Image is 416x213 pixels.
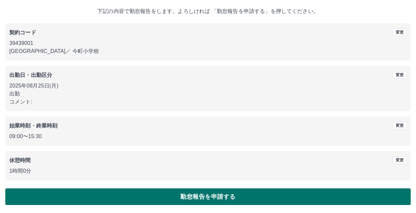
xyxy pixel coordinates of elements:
p: 39439001 [9,39,407,47]
b: 契約コード [9,30,36,35]
p: 出勤 [9,90,407,98]
b: 休憩時間 [9,157,31,163]
p: 09:00 〜 15:30 [9,132,407,140]
b: 始業時刻・終業時刻 [9,123,57,128]
button: 変更 [393,122,407,129]
button: 変更 [393,71,407,79]
p: 2025年08月25日(月) [9,82,407,90]
button: 変更 [393,156,407,164]
button: 変更 [393,29,407,36]
b: 出勤日・出勤区分 [9,72,52,78]
button: 勤怠報告を申請する [5,188,411,205]
p: 下記の内容で勤怠報告をします。よろしければ 「勤怠報告を申請する」を押してください。 [5,7,411,15]
p: [GEOGRAPHIC_DATA] ／ 今町小学校 [9,47,407,55]
p: コメント: [9,98,407,106]
p: 1時間0分 [9,167,407,175]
